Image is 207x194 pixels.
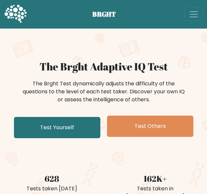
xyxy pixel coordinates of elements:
[107,116,193,137] a: Test Others
[184,8,203,21] button: Toggle navigation
[4,173,100,185] div: 628
[4,60,203,73] h1: The Brght Adaptive IQ Test
[92,9,124,19] span: BRGHT
[21,80,187,104] div: The Brght Test dynamically adjusts the difficulty of the questions to the level of each test take...
[108,173,203,185] div: 162K+
[14,117,100,138] a: Test Yourself
[4,185,100,193] div: Tests taken [DATE]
